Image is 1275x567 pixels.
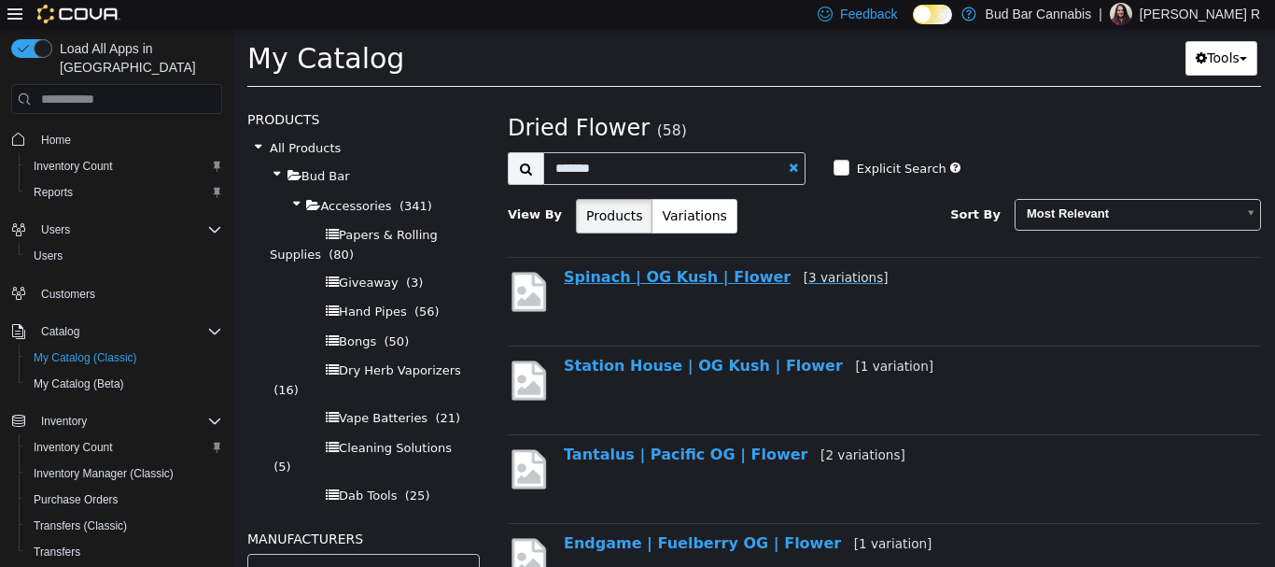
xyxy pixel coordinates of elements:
span: View By [274,179,329,193]
span: Transfers (Classic) [26,515,222,537]
a: Station House | OG Kush | Flower[1 variation] [330,329,700,347]
span: (25) [172,461,197,475]
span: Users [34,248,63,263]
span: Inventory Count [26,436,222,459]
span: Reports [26,181,222,204]
span: Users [26,245,222,267]
span: Hand Pipes [105,276,174,291]
a: Most Relevant [781,171,1028,203]
a: My Catalog (Classic) [26,347,145,369]
button: Catalog [4,319,230,345]
button: Home [4,125,230,152]
button: Catalog [34,320,87,343]
span: Customers [34,282,222,305]
span: Accessories [87,171,158,185]
small: [3 variations] [570,242,655,257]
span: Dab Tools [105,461,163,475]
span: Customers [41,287,95,302]
a: Reports [26,181,80,204]
p: [PERSON_NAME] R [1140,3,1260,25]
small: [1 variation] [622,331,700,346]
span: My Catalog [14,14,171,47]
span: Papers & Rolling Supplies [36,200,204,233]
span: Purchase Orders [34,492,119,507]
img: missing-image.png [274,507,316,553]
span: Inventory Manager (Classic) [34,466,174,481]
span: Sort By [717,179,767,193]
span: (16) [40,355,65,369]
span: (80) [95,220,120,234]
button: Inventory Count [19,153,230,179]
span: My Catalog (Beta) [34,376,124,391]
span: (341) [166,171,199,185]
span: Users [34,219,222,241]
button: Inventory [4,408,230,434]
span: Vape Batteries [105,383,194,397]
span: Bongs [105,306,143,320]
span: Load All Apps in [GEOGRAPHIC_DATA] [52,39,222,77]
span: Transfers [26,541,222,563]
span: Purchase Orders [26,489,222,511]
button: Tools [952,13,1024,48]
h5: Products [14,80,246,103]
span: Feedback [840,5,897,23]
span: Cleaning Solutions [105,413,218,427]
div: Kellie R [1110,3,1132,25]
span: All Products [36,113,107,127]
small: (58) [424,94,454,111]
span: (3) [173,248,189,262]
p: Bud Bar Cannabis [986,3,1092,25]
span: Most Relevant [782,172,1002,201]
button: My Catalog (Beta) [19,371,230,397]
img: missing-image.png [274,330,316,376]
span: Users [41,222,70,237]
span: Dark Mode [913,24,914,25]
label: Explicit Search [619,132,713,150]
span: My Catalog (Classic) [34,350,137,365]
p: | [1099,3,1102,25]
span: Reports [34,185,73,200]
a: Tantalus | Pacific OG | Flower[2 variations] [330,418,672,435]
span: Bud Bar [68,141,117,155]
span: Inventory Count [26,155,222,177]
span: My Catalog (Classic) [26,347,222,369]
button: Transfers [19,539,230,565]
span: (50) [151,306,176,320]
span: Catalog [34,320,222,343]
button: Products [343,171,419,206]
img: missing-image.png [274,418,316,464]
img: Cova [37,5,120,23]
span: Catalog [41,324,79,339]
span: Home [34,127,222,150]
span: Dried Flower [274,87,416,113]
span: Transfers [34,545,80,560]
h5: Manufacturers [14,500,246,522]
span: Giveaway [105,248,165,262]
button: Inventory Count [19,434,230,461]
button: Users [34,219,77,241]
button: My Catalog (Classic) [19,345,230,371]
span: Inventory Count [34,440,113,455]
small: [2 variations] [587,419,672,434]
a: Purchase Orders [26,489,126,511]
a: Endgame | Fuelberry OG | Flower[1 variation] [330,506,698,524]
a: Customers [34,283,103,305]
a: Users [26,245,70,267]
span: (56) [181,276,206,291]
span: Inventory Manager (Classic) [26,462,222,485]
a: Transfers [26,541,88,563]
span: Transfers (Classic) [34,518,127,533]
button: Transfers (Classic) [19,513,230,539]
span: (5) [40,432,57,446]
button: Inventory [34,410,94,432]
a: Inventory Manager (Classic) [26,462,181,485]
button: Purchase Orders [19,487,230,513]
input: Dark Mode [913,5,952,24]
span: Inventory [34,410,222,432]
small: [1 variation] [621,508,699,523]
span: Inventory Count [34,159,113,174]
button: Users [4,217,230,243]
a: Home [34,129,78,151]
button: Users [19,243,230,269]
button: Variations [418,171,503,206]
